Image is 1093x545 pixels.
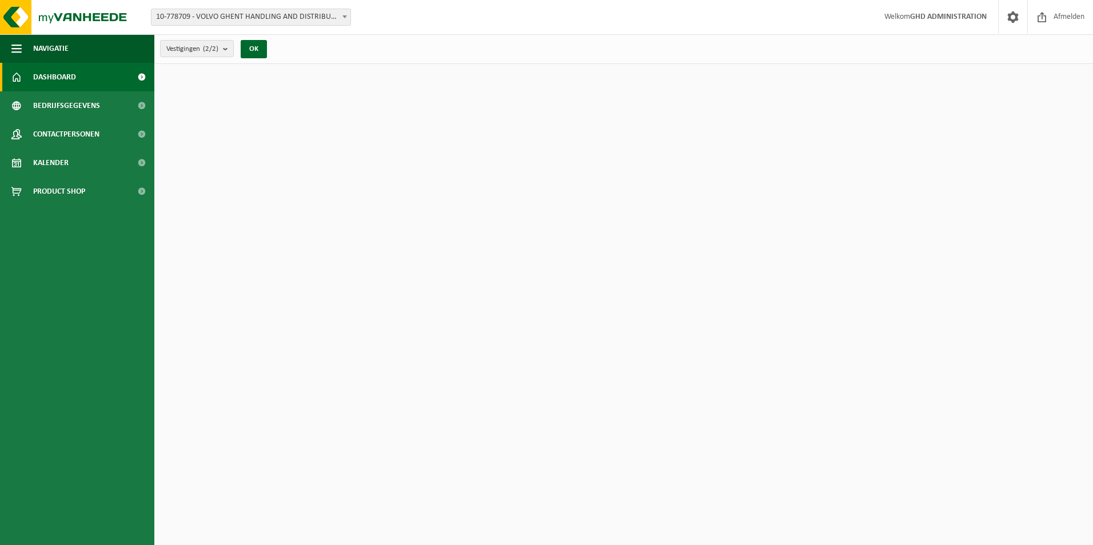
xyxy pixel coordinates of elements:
button: OK [241,40,267,58]
span: Bedrijfsgegevens [33,91,100,120]
span: Product Shop [33,177,85,206]
span: 10-778709 - VOLVO GHENT HANDLING AND DISTRIBUTION - DESTELDONK [151,9,350,25]
span: 10-778709 - VOLVO GHENT HANDLING AND DISTRIBUTION - DESTELDONK [151,9,351,26]
span: Contactpersonen [33,120,99,149]
span: Vestigingen [166,41,218,58]
span: Dashboard [33,63,76,91]
span: Kalender [33,149,69,177]
strong: GHD ADMINISTRATION [910,13,987,21]
button: Vestigingen(2/2) [160,40,234,57]
span: Navigatie [33,34,69,63]
count: (2/2) [203,45,218,53]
